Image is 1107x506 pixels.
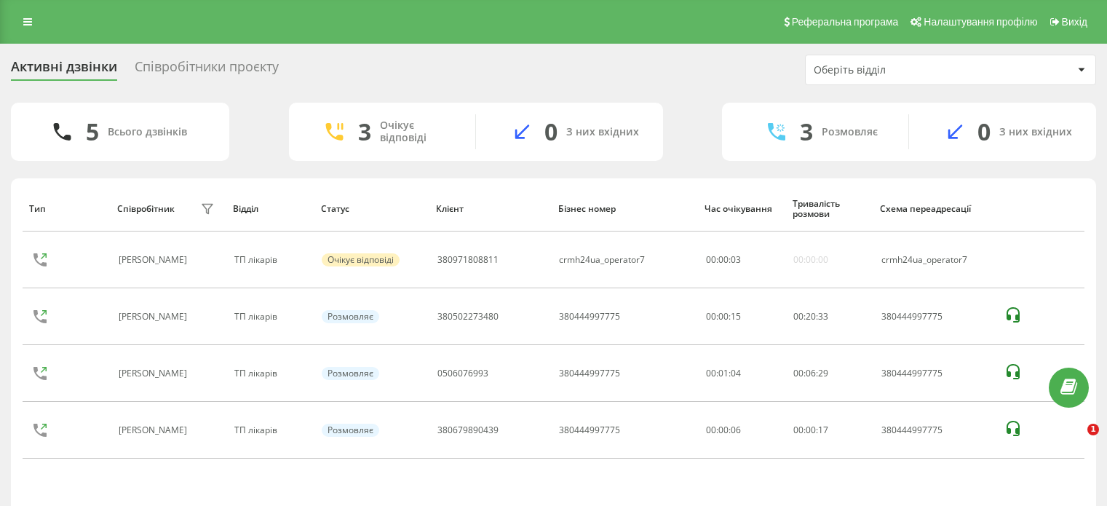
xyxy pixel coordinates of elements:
span: 03 [731,253,741,266]
span: 00 [793,424,804,436]
div: : : [793,425,828,435]
span: 29 [818,367,828,379]
div: 00:00:00 [793,255,828,265]
iframe: Intercom live chat [1058,424,1092,459]
div: 0 [977,118,991,146]
div: [PERSON_NAME] [119,368,191,379]
div: 380444997775 [559,312,620,322]
div: Співробітники проєкту [135,59,279,82]
div: 380444997775 [559,368,620,379]
div: Всього дзвінків [108,126,187,138]
span: 1 [1087,424,1099,435]
div: 00:00:06 [706,425,778,435]
div: : : [793,368,828,379]
div: Розмовляє [322,424,379,437]
div: Тривалість розмови [793,199,867,220]
div: З них вхідних [999,126,1072,138]
div: ТП лікарів [234,368,306,379]
div: Відділ [233,204,307,214]
div: crmh24ua_operator7 [881,255,988,265]
div: 380444997775 [881,368,988,379]
div: 0 [544,118,558,146]
div: 00:00:15 [706,312,778,322]
div: Розмовляє [322,310,379,323]
div: [PERSON_NAME] [119,312,191,322]
div: 380502273480 [437,312,499,322]
div: Оберіть відділ [814,64,988,76]
span: 00 [793,367,804,379]
div: 380679890439 [437,425,499,435]
div: 380444997775 [881,312,988,322]
span: 20 [806,310,816,323]
div: Тип [29,204,103,214]
div: ТП лікарів [234,312,306,322]
div: Статус [321,204,423,214]
div: Очікує відповіді [380,119,453,144]
span: 06 [806,367,816,379]
div: Очікує відповіді [322,253,400,266]
div: 380444997775 [559,425,620,435]
div: Розмовляє [822,126,878,138]
div: Розмовляє [322,367,379,380]
div: З них вхідних [566,126,639,138]
div: 380971808811 [437,255,499,265]
div: Активні дзвінки [11,59,117,82]
div: ТП лікарів [234,425,306,435]
span: Реферальна програма [792,16,899,28]
div: 5 [86,118,99,146]
span: 00 [793,310,804,323]
span: 17 [818,424,828,436]
div: 3 [358,118,371,146]
div: 3 [800,118,813,146]
div: Співробітник [117,204,175,214]
div: : : [793,312,828,322]
div: ТП лікарів [234,255,306,265]
div: Схема переадресації [880,204,990,214]
div: : : [706,255,741,265]
div: 00:01:04 [706,368,778,379]
div: Клієнт [436,204,544,214]
span: 00 [806,424,816,436]
span: 33 [818,310,828,323]
span: 00 [718,253,729,266]
span: 00 [706,253,716,266]
div: Час очікування [705,204,779,214]
span: Налаштування профілю [924,16,1037,28]
div: Бізнес номер [558,204,691,214]
div: [PERSON_NAME] [119,425,191,435]
div: 380444997775 [881,425,988,435]
div: 0506076993 [437,368,488,379]
div: crmh24ua_operator7 [559,255,645,265]
div: [PERSON_NAME] [119,255,191,265]
span: Вихід [1062,16,1087,28]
